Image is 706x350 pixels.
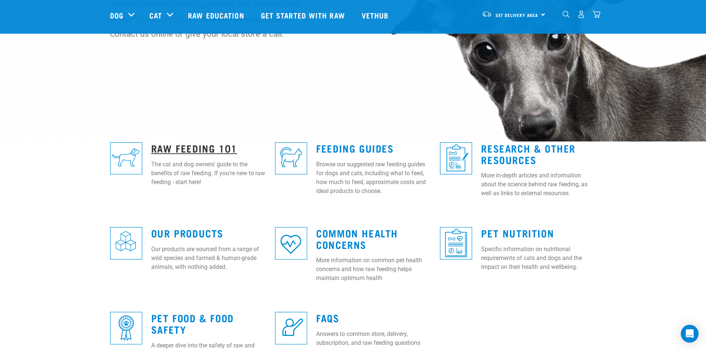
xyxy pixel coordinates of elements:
[253,0,354,30] a: Get started with Raw
[316,256,431,283] p: More information on common pet health concerns and how raw feeding helps maintain optimum health
[149,10,162,21] a: Cat
[110,227,142,259] img: re-icons-cubes2-sq-blue.png
[481,171,596,198] p: More in-depth articles and information about the science behind raw feeding, as well as links to ...
[180,0,253,30] a: Raw Education
[316,330,431,347] p: Answers to common store, delivery, subscription, and raw feeding questions
[151,245,266,271] p: Our products are sourced from a range of wild species and farmed & human-grade animals, with noth...
[151,230,223,236] a: Our Products
[110,142,142,174] img: re-icons-dog3-sq-blue.png
[563,11,570,18] img: home-icon-1@2x.png
[110,312,142,344] img: re-icons-rosette-sq-blue.png
[593,10,600,18] img: home-icon@2x.png
[110,10,123,21] a: Dog
[440,142,472,174] img: re-icons-healthcheck1-sq-blue.png
[495,14,538,16] span: Set Delivery Area
[440,227,472,259] img: re-icons-healthcheck3-sq-blue.png
[316,315,339,320] a: FAQs
[275,312,307,344] img: re-icons-faq-sq-blue.png
[275,227,307,259] img: re-icons-heart-sq-blue.png
[316,160,431,196] p: Browse our suggested raw feeding guides for dogs and cats, including what to feed, how much to fe...
[151,160,266,187] p: The cat and dog owners' guide to the benefits of raw feeding. If you're new to raw feeding - star...
[481,145,576,162] a: Research & Other Resources
[577,10,585,18] img: user.png
[151,315,234,332] a: Pet Food & Food Safety
[316,145,394,151] a: Feeding Guides
[681,325,699,343] div: Open Intercom Messenger
[275,142,307,174] img: re-icons-cat2-sq-blue.png
[481,230,554,236] a: Pet Nutrition
[151,145,237,151] a: Raw Feeding 101
[316,230,398,247] a: Common Health Concerns
[482,11,492,17] img: van-moving.png
[354,0,398,30] a: Vethub
[481,245,596,271] p: Specific information on nutritional requirements of cats and dogs and the impact on their health ...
